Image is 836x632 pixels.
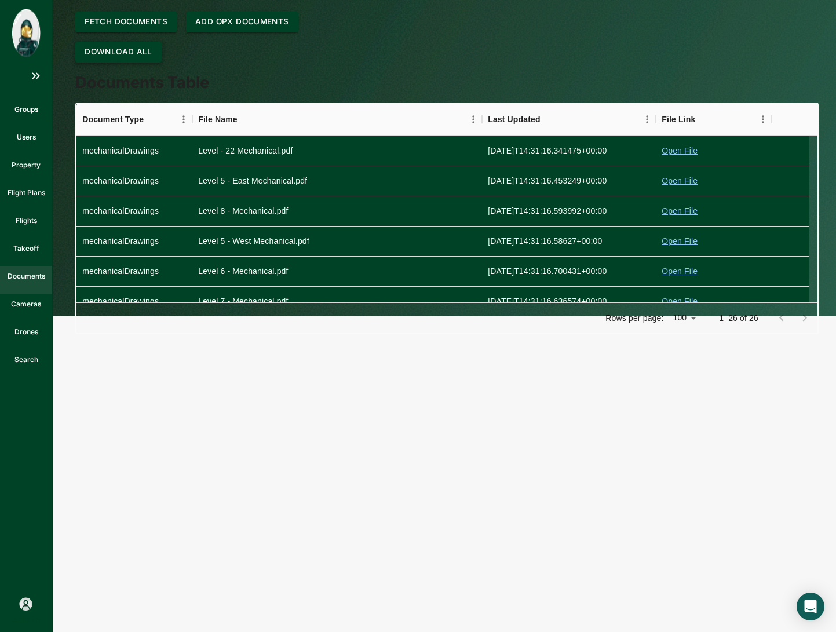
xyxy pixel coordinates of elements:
img: Joulea [12,9,41,57]
div: 2025-05-21T14:31:16.453249+00:00 [488,175,607,187]
div: Document Type [76,103,192,136]
div: 2025-05-21T14:31:16.636574+00:00 [488,295,607,307]
div: 2025-05-21T14:31:16.593992+00:00 [488,205,607,217]
button: Add Opx Documents [186,12,298,32]
div: File Name [198,103,238,136]
div: mechanicalDrawings [82,235,159,247]
button: Menu [754,111,772,128]
button: Sort [144,111,160,127]
div: 2025-05-21T14:31:16.341475+00:00 [488,145,607,156]
a: Open File [662,145,698,156]
div: File Link [656,103,772,136]
div: Open Intercom Messenger [797,593,824,620]
div: Level 5 - West Mechanical.pdf [198,235,309,247]
div: mechanicalDrawings [82,175,159,187]
button: Menu [175,111,192,128]
div: mechanicalDrawings [82,145,159,156]
a: Open File [662,205,698,217]
button: Sort [238,111,254,127]
div: File Name [192,103,482,136]
button: Download All [75,42,162,63]
button: Sort [541,111,557,127]
button: Sort [695,111,711,127]
div: Level 6 - Mechanical.pdf [198,265,288,277]
p: 1–26 of 26 [719,312,758,324]
div: mechanicalDrawings [82,205,159,217]
div: 100 [669,309,701,326]
a: Open File [662,265,698,277]
div: mechanicalDrawings [82,295,159,307]
div: 2025-05-21T14:31:16.58627+00:00 [488,235,602,247]
h1: Documents Table [75,73,819,92]
a: Open File [662,235,698,247]
p: Rows per page: [605,312,663,324]
div: File Link [662,103,695,136]
div: Level 8 - Mechanical.pdf [198,205,288,217]
div: Last Updated [482,103,656,136]
div: Level 7 - Mechanical.pdf [198,295,288,307]
a: Open File [662,175,698,187]
a: Open File [662,295,698,307]
button: Menu [638,111,656,128]
div: 2025-05-21T14:31:16.700431+00:00 [488,265,607,277]
div: Document Type [82,103,144,136]
button: Menu [465,111,482,128]
div: Level - 22 Mechanical.pdf [198,145,293,156]
div: Last Updated [488,103,540,136]
div: Level 5 - East Mechanical.pdf [198,175,307,187]
div: mechanicalDrawings [82,265,159,277]
button: Fetch Documents [75,12,177,32]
